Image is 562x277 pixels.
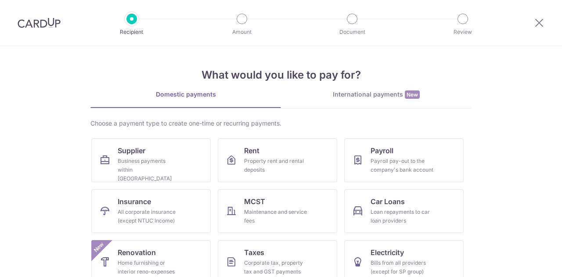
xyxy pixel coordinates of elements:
[244,145,259,156] span: Rent
[344,189,464,233] a: Car LoansLoan repayments to car loan providers
[99,28,164,36] p: Recipient
[244,196,265,207] span: MCST
[90,90,281,99] div: Domestic payments
[118,145,145,156] span: Supplier
[371,145,393,156] span: Payroll
[371,208,434,225] div: Loan repayments to car loan providers
[118,157,181,183] div: Business payments within [GEOGRAPHIC_DATA]
[90,119,472,128] div: Choose a payment type to create one-time or recurring payments.
[371,247,404,258] span: Electricity
[344,138,464,182] a: PayrollPayroll pay-out to the company's bank account
[218,138,337,182] a: RentProperty rent and rental deposits
[430,28,495,36] p: Review
[90,67,472,83] h4: What would you like to pay for?
[371,259,434,276] div: Bills from all providers (except for SP group)
[118,196,151,207] span: Insurance
[209,28,274,36] p: Amount
[92,240,106,255] span: New
[405,90,420,99] span: New
[91,189,211,233] a: InsuranceAll corporate insurance (except NTUC Income)
[506,251,553,273] iframe: Opens a widget where you can find more information
[371,196,405,207] span: Car Loans
[244,247,264,258] span: Taxes
[371,157,434,174] div: Payroll pay-out to the company's bank account
[91,138,211,182] a: SupplierBusiness payments within [GEOGRAPHIC_DATA]
[320,28,385,36] p: Document
[244,157,307,174] div: Property rent and rental deposits
[218,189,337,233] a: MCSTMaintenance and service fees
[244,259,307,276] div: Corporate tax, property tax and GST payments
[118,208,181,225] div: All corporate insurance (except NTUC Income)
[18,18,61,28] img: CardUp
[244,208,307,225] div: Maintenance and service fees
[281,90,472,99] div: International payments
[118,247,156,258] span: Renovation
[118,259,181,276] div: Home furnishing or interior reno-expenses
